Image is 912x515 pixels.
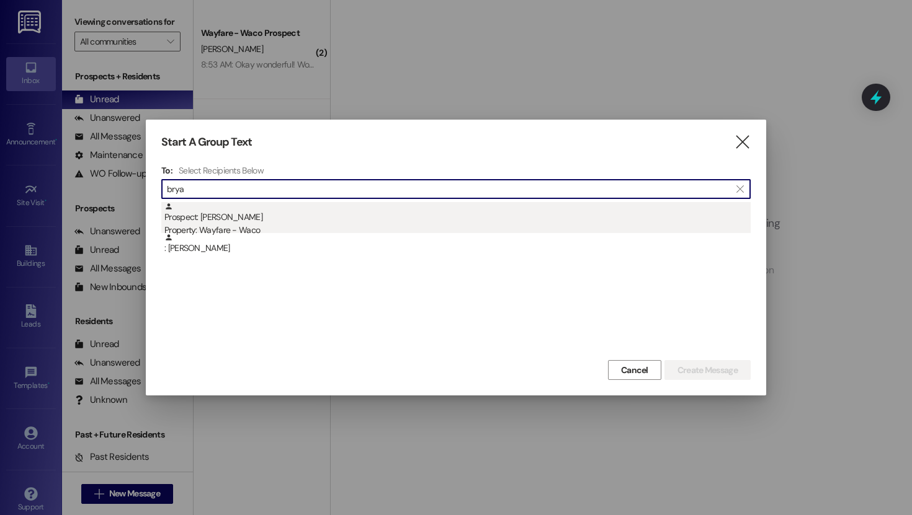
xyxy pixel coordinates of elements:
span: Cancel [621,364,648,377]
span: Create Message [677,364,738,377]
h3: Start A Group Text [161,135,252,149]
h3: To: [161,165,172,176]
div: : [PERSON_NAME] [164,233,751,255]
i:  [736,184,743,194]
div: : [PERSON_NAME] [161,233,751,264]
h4: Select Recipients Below [179,165,264,176]
button: Clear text [730,180,750,198]
div: Prospect: [PERSON_NAME] [164,202,751,237]
input: Search for any contact or apartment [167,180,730,198]
div: Property: Wayfare - Waco [164,224,751,237]
button: Cancel [608,360,661,380]
i:  [734,136,751,149]
button: Create Message [664,360,751,380]
div: Prospect: [PERSON_NAME]Property: Wayfare - Waco [161,202,751,233]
